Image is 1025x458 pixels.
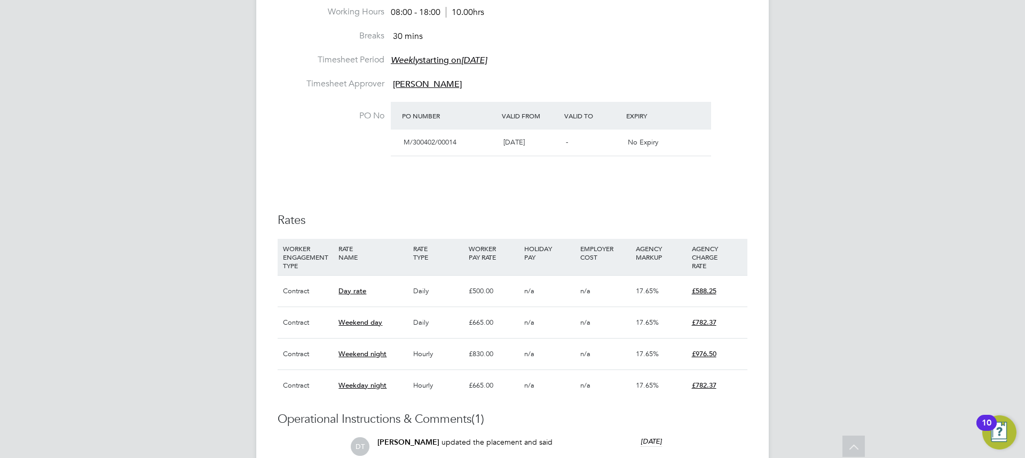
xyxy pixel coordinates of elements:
[524,381,534,390] span: n/a
[982,423,991,437] div: 10
[562,106,624,125] div: Valid To
[982,415,1016,449] button: Open Resource Center, 10 new notifications
[446,7,484,18] span: 10.00hrs
[461,55,487,66] em: [DATE]
[466,339,522,369] div: £830.00
[692,286,716,295] span: £588.25
[692,381,716,390] span: £782.37
[377,438,439,447] span: [PERSON_NAME]
[636,381,659,390] span: 17.65%
[578,239,633,267] div: EMPLOYER COST
[524,286,534,295] span: n/a
[411,370,466,401] div: Hourly
[351,437,369,456] span: DT
[689,239,745,275] div: AGENCY CHARGE RATE
[280,239,336,275] div: WORKER ENGAGEMENT TYPE
[280,307,336,338] div: Contract
[338,318,382,327] span: Weekend day
[278,6,384,18] label: Working Hours
[393,31,423,42] span: 30 mins
[580,349,590,358] span: n/a
[278,78,384,90] label: Timesheet Approver
[580,286,590,295] span: n/a
[466,276,522,307] div: £500.00
[692,349,716,358] span: £976.50
[466,239,522,267] div: WORKER PAY RATE
[411,276,466,307] div: Daily
[441,437,553,447] span: updated the placement and said
[338,286,366,295] span: Day rate
[399,106,499,125] div: PO Number
[466,307,522,338] div: £665.00
[524,349,534,358] span: n/a
[641,437,662,446] span: [DATE]
[692,318,716,327] span: £782.37
[278,30,384,42] label: Breaks
[566,138,568,147] span: -
[411,239,466,267] div: RATE TYPE
[503,138,525,147] span: [DATE]
[404,138,456,147] span: M/300402/00014
[280,370,336,401] div: Contract
[636,318,659,327] span: 17.65%
[411,339,466,369] div: Hourly
[522,239,577,267] div: HOLIDAY PAY
[628,138,658,147] span: No Expiry
[391,55,487,66] span: starting on
[499,106,562,125] div: Valid From
[636,349,659,358] span: 17.65%
[580,318,590,327] span: n/a
[278,54,384,66] label: Timesheet Period
[636,286,659,295] span: 17.65%
[391,7,484,18] div: 08:00 - 18:00
[393,79,462,90] span: [PERSON_NAME]
[278,110,384,122] label: PO No
[411,307,466,338] div: Daily
[524,318,534,327] span: n/a
[280,339,336,369] div: Contract
[471,412,484,426] span: (1)
[633,239,689,267] div: AGENCY MARKUP
[338,349,387,358] span: Weekend night
[278,412,747,427] h3: Operational Instructions & Comments
[336,239,410,267] div: RATE NAME
[338,381,387,390] span: Weekday night
[391,55,419,66] em: Weekly
[466,370,522,401] div: £665.00
[280,276,336,307] div: Contract
[624,106,686,125] div: Expiry
[580,381,590,390] span: n/a
[278,213,747,228] h3: Rates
